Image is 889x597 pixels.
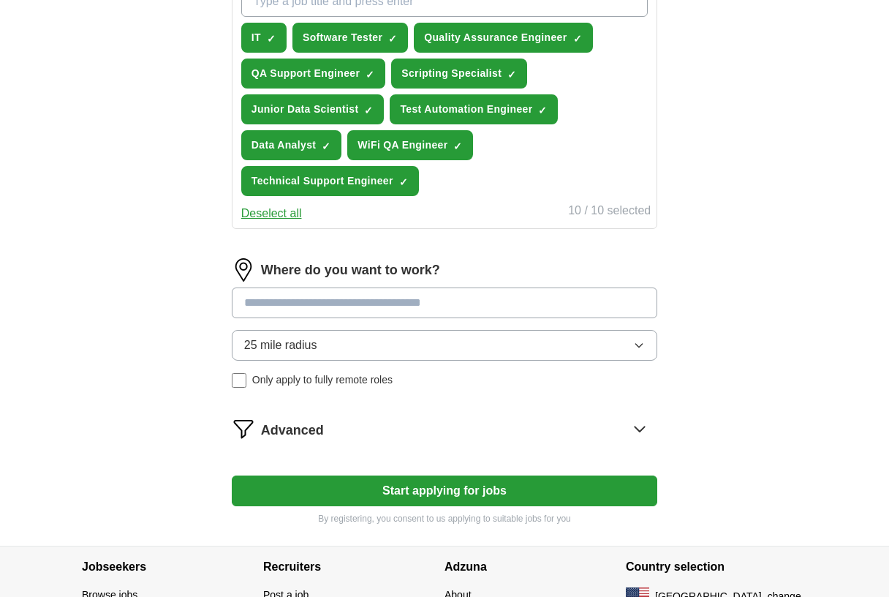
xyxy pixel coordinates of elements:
[261,421,324,440] span: Advanced
[391,59,527,89] button: Scripting Specialist✓
[303,30,382,45] span: Software Tester
[261,260,440,280] label: Where do you want to work?
[241,166,419,196] button: Technical Support Engineer✓
[241,59,385,89] button: QA Support Engineer✓
[251,138,317,153] span: Data Analyst
[366,69,374,80] span: ✓
[232,373,246,388] input: Only apply to fully remote roles
[424,30,567,45] span: Quality Assurance Engineer
[232,330,657,361] button: 25 mile radius
[453,140,462,152] span: ✓
[401,66,502,81] span: Scripting Specialist
[232,476,657,506] button: Start applying for jobs
[538,105,547,116] span: ✓
[251,173,393,189] span: Technical Support Engineer
[507,69,516,80] span: ✓
[241,130,342,160] button: Data Analyst✓
[244,337,317,354] span: 25 mile radius
[251,66,360,81] span: QA Support Engineer
[388,33,397,45] span: ✓
[414,23,592,53] button: Quality Assurance Engineer✓
[400,102,532,117] span: Test Automation Engineer
[573,33,582,45] span: ✓
[390,94,558,124] button: Test Automation Engineer✓
[347,130,473,160] button: WiFi QA Engineer✓
[568,202,651,222] div: 10 / 10 selected
[292,23,408,53] button: Software Tester✓
[322,140,330,152] span: ✓
[232,417,255,440] img: filter
[358,138,447,153] span: WiFi QA Engineer
[399,176,408,188] span: ✓
[626,547,807,587] h4: Country selection
[267,33,276,45] span: ✓
[241,94,385,124] button: Junior Data Scientist✓
[251,102,359,117] span: Junior Data Scientist
[364,105,373,116] span: ✓
[241,205,302,222] button: Deselect all
[251,30,261,45] span: IT
[252,372,393,388] span: Only apply to fully remote roles
[232,512,657,525] p: By registering, you consent to us applying to suitable jobs for you
[241,23,287,53] button: IT✓
[232,258,255,282] img: location.png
